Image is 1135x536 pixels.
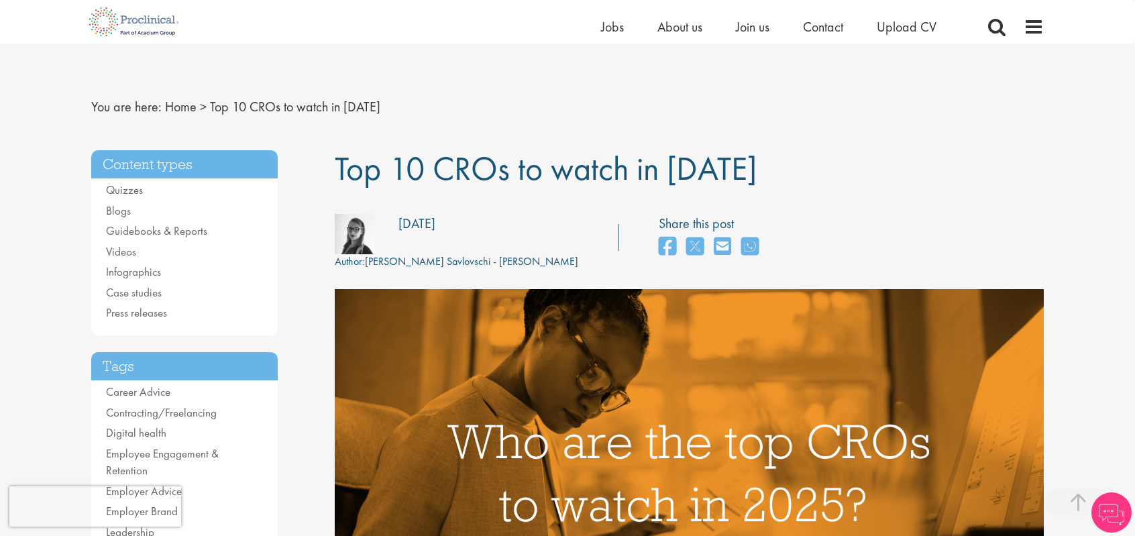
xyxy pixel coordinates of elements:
span: Top 10 CROs to watch in [DATE] [335,147,757,190]
a: Guidebooks & Reports [106,223,207,238]
a: Press releases [106,305,167,320]
a: share on whats app [741,233,759,262]
a: Quizzes [106,182,143,197]
span: You are here: [91,98,162,115]
a: share on twitter [686,233,704,262]
a: Case studies [106,285,162,300]
label: Share this post [659,214,765,233]
a: Join us [736,18,769,36]
a: Employee Engagement & Retention [106,446,219,478]
a: Contracting/Freelancing [106,405,217,420]
a: Digital health [106,425,166,440]
h3: Content types [91,150,278,179]
span: Top 10 CROs to watch in [DATE] [210,98,380,115]
img: Chatbot [1091,492,1132,533]
iframe: reCAPTCHA [9,486,181,527]
a: Infographics [106,264,161,279]
a: share on email [714,233,731,262]
img: fff6768c-7d58-4950-025b-08d63f9598ee [335,214,375,254]
a: Upload CV [877,18,936,36]
a: Career Advice [106,384,170,399]
a: Blogs [106,203,131,218]
a: breadcrumb link [165,98,197,115]
a: Contact [803,18,843,36]
span: Author: [335,254,365,268]
a: Videos [106,244,136,259]
a: Jobs [601,18,624,36]
span: > [200,98,207,115]
a: share on facebook [659,233,676,262]
div: [DATE] [398,214,435,233]
a: About us [657,18,702,36]
div: [PERSON_NAME] Savlovschi - [PERSON_NAME] [335,254,578,270]
a: Employer Advice [106,484,182,498]
h3: Tags [91,352,278,381]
